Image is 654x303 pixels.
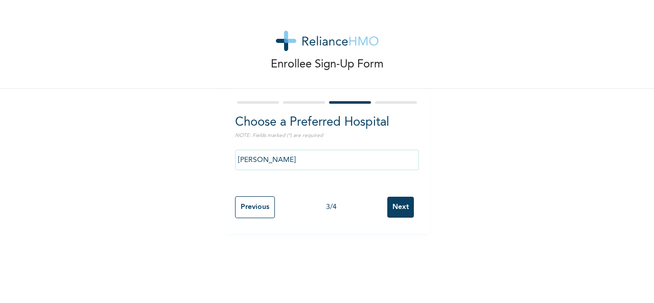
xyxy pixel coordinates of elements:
input: Next [387,197,414,218]
h2: Choose a Preferred Hospital [235,113,419,132]
p: Enrollee Sign-Up Form [271,56,384,73]
div: 3 / 4 [275,202,387,213]
p: NOTE: Fields marked (*) are required [235,132,419,139]
img: logo [276,31,379,51]
input: Search by name, address or governorate [235,150,419,170]
input: Previous [235,196,275,218]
